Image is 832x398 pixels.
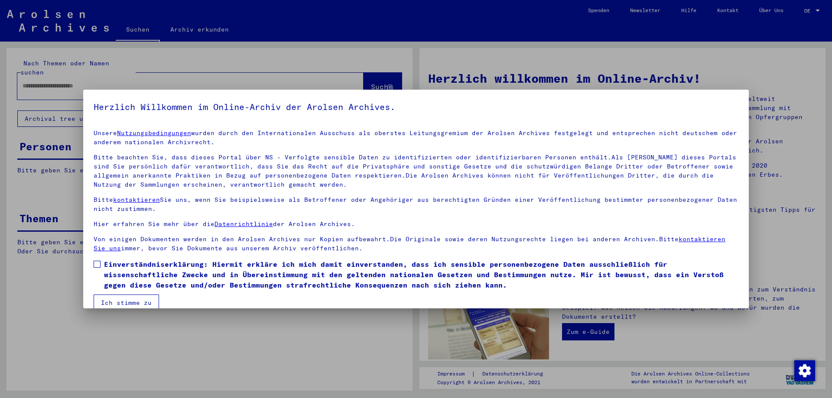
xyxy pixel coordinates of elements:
[94,294,159,311] button: Ich stimme zu
[117,129,191,137] a: Nutzungsbedingungen
[104,259,738,290] span: Einverständniserklärung: Hiermit erkläre ich mich damit einverstanden, dass ich sensible personen...
[94,235,725,252] a: kontaktieren Sie uns
[94,153,738,189] p: Bitte beachten Sie, dass dieses Portal über NS - Verfolgte sensible Daten zu identifizierten oder...
[113,196,160,204] a: kontaktieren
[94,235,738,253] p: Von einigen Dokumenten werden in den Arolsen Archives nur Kopien aufbewahrt.Die Originale sowie d...
[94,195,738,214] p: Bitte Sie uns, wenn Sie beispielsweise als Betroffener oder Angehöriger aus berechtigten Gründen ...
[94,100,738,114] h5: Herzlich Willkommen im Online-Archiv der Arolsen Archives.
[214,220,273,228] a: Datenrichtlinie
[94,220,738,229] p: Hier erfahren Sie mehr über die der Arolsen Archives.
[94,129,738,147] p: Unsere wurden durch den Internationalen Ausschuss als oberstes Leitungsgremium der Arolsen Archiv...
[794,360,815,381] img: Zustimmung ändern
